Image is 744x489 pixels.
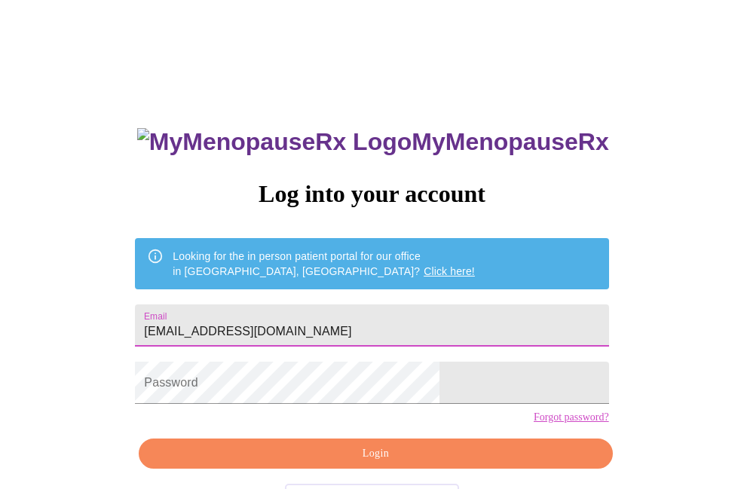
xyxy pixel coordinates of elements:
[139,439,612,469] button: Login
[137,128,412,156] img: MyMenopauseRx Logo
[424,265,475,277] a: Click here!
[173,243,475,285] div: Looking for the in person patient portal for our office in [GEOGRAPHIC_DATA], [GEOGRAPHIC_DATA]?
[534,411,609,423] a: Forgot password?
[135,180,608,208] h3: Log into your account
[156,445,595,463] span: Login
[137,128,609,156] h3: MyMenopauseRx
